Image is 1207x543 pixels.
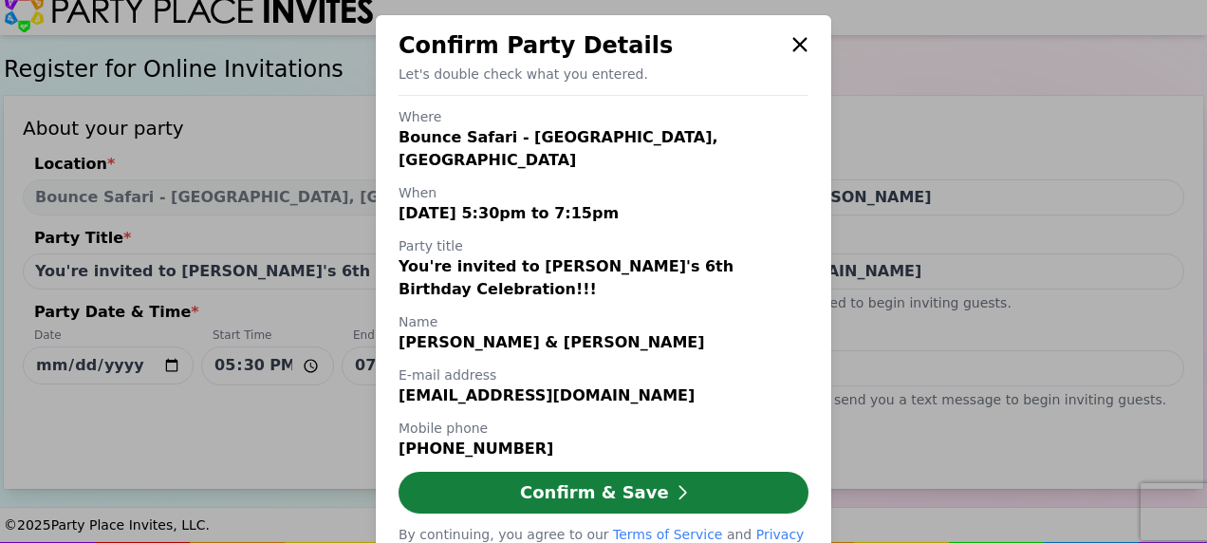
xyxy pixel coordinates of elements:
p: Let's double check what you entered. [399,65,808,84]
div: [DATE] 5:30pm to 7:15pm [399,202,808,225]
div: Confirm Party Details [399,30,784,61]
h3: Party title [399,236,808,255]
div: [PERSON_NAME] & [PERSON_NAME] [399,331,808,354]
h3: Mobile phone [399,419,808,438]
h3: Name [399,312,808,331]
div: Bounce Safari - [GEOGRAPHIC_DATA], [GEOGRAPHIC_DATA] [399,126,808,172]
div: You're invited to [PERSON_NAME]'s 6th Birthday Celebration!!! [399,255,808,301]
a: Terms of Service [613,527,722,542]
div: [PHONE_NUMBER] [399,438,808,460]
h3: E-mail address [399,365,808,384]
h3: When [399,183,808,202]
h3: Where [399,107,808,126]
button: Confirm & Save [399,472,808,514]
div: [EMAIL_ADDRESS][DOMAIN_NAME] [399,384,808,407]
